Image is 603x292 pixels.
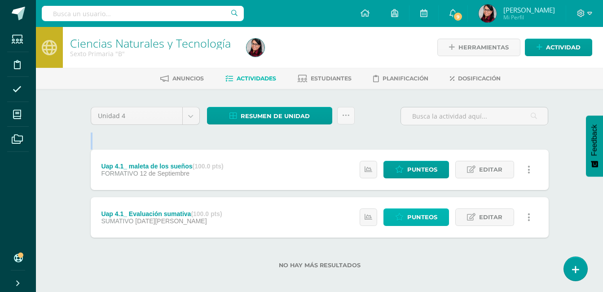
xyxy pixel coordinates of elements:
[191,210,222,217] strong: (100.0 pts)
[91,107,199,124] a: Unidad 4
[407,161,437,178] span: Punteos
[225,71,276,86] a: Actividades
[160,71,204,86] a: Anuncios
[458,39,509,56] span: Herramientas
[241,108,310,124] span: Resumen de unidad
[479,4,497,22] img: 0a2e9a33f3909cb77ea8b9c8beb902f9.png
[437,39,520,56] a: Herramientas
[525,39,592,56] a: Actividad
[590,124,599,156] span: Feedback
[479,161,502,178] span: Editar
[101,170,138,177] span: FORMATIVO
[91,262,549,269] label: No hay más resultados
[453,12,463,22] span: 9
[172,75,204,82] span: Anuncios
[70,49,236,58] div: Sexto Primaria 'B'
[298,71,352,86] a: Estudiantes
[503,5,555,14] span: [PERSON_NAME]
[373,71,428,86] a: Planificación
[207,107,332,124] a: Resumen de unidad
[450,71,501,86] a: Dosificación
[407,209,437,226] span: Punteos
[192,163,223,170] strong: (100.0 pts)
[70,35,231,51] a: Ciencias Naturales y Tecnología
[383,75,428,82] span: Planificación
[135,217,207,225] span: [DATE][PERSON_NAME]
[401,107,548,125] input: Busca la actividad aquí...
[586,115,603,177] button: Feedback - Mostrar encuesta
[311,75,352,82] span: Estudiantes
[383,208,449,226] a: Punteos
[101,217,133,225] span: SUMATIVO
[237,75,276,82] span: Actividades
[546,39,581,56] span: Actividad
[140,170,189,177] span: 12 de Septiembre
[479,209,502,226] span: Editar
[383,161,449,178] a: Punteos
[101,210,222,217] div: Uap 4.1_ Evaluación sumativa
[503,13,555,21] span: Mi Perfil
[458,75,501,82] span: Dosificación
[246,39,264,57] img: 0a2e9a33f3909cb77ea8b9c8beb902f9.png
[70,37,236,49] h1: Ciencias Naturales y Tecnología
[42,6,244,21] input: Busca un usuario...
[98,107,176,124] span: Unidad 4
[101,163,223,170] div: Uap 4.1_ maleta de los sueños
